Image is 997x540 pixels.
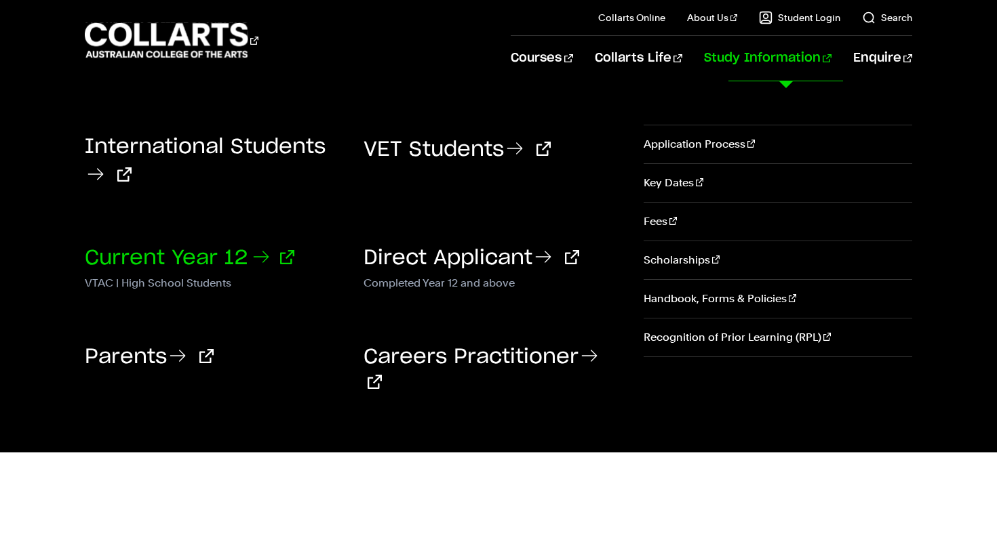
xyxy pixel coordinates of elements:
[644,125,912,163] a: Application Process
[364,274,622,290] p: Completed Year 12 and above
[644,280,912,318] a: Handbook, Forms & Policies
[759,11,840,24] a: Student Login
[85,248,294,268] a: Current Year 12
[644,241,912,279] a: Scholarships
[862,11,912,24] a: Search
[687,11,737,24] a: About Us
[644,318,912,356] a: Recognition of Prior Learning (RPL)
[853,36,912,81] a: Enquire
[85,274,343,290] p: VTAC | High School Students
[598,11,665,24] a: Collarts Online
[364,347,600,393] a: Careers Practitioner
[644,203,912,241] a: Fees
[704,36,832,81] a: Study Information
[511,36,572,81] a: Courses
[85,347,214,367] a: Parents
[364,248,579,268] a: Direct Applicant
[364,140,551,160] a: VET Students
[644,164,912,202] a: Key Dates
[85,21,258,60] div: Go to homepage
[85,137,326,186] a: International Students
[595,36,682,81] a: Collarts Life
